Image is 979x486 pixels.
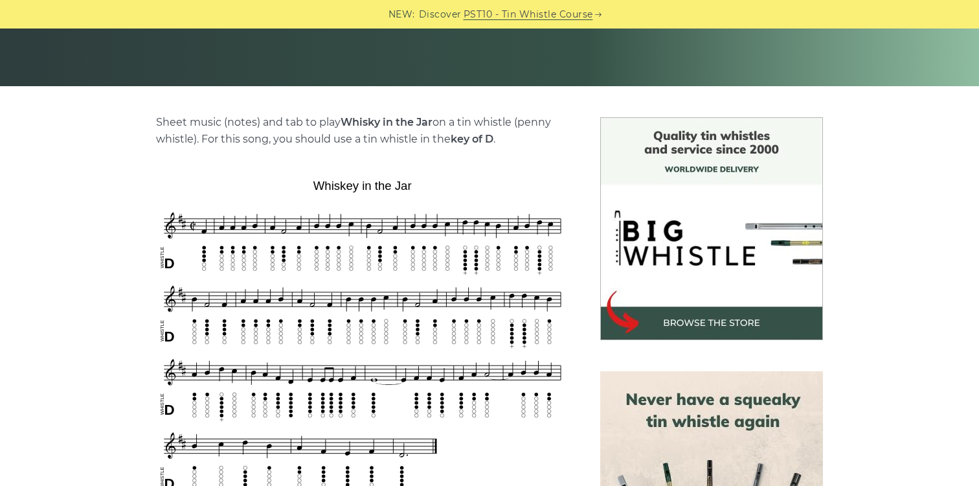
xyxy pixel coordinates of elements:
[388,7,415,22] span: NEW:
[600,117,823,340] img: BigWhistle Tin Whistle Store
[156,114,569,148] p: Sheet music (notes) and tab to play on a tin whistle (penny whistle). For this song, you should u...
[451,133,493,145] strong: key of D
[464,7,593,22] a: PST10 - Tin Whistle Course
[341,116,433,128] strong: Whisky in the Jar
[419,7,462,22] span: Discover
